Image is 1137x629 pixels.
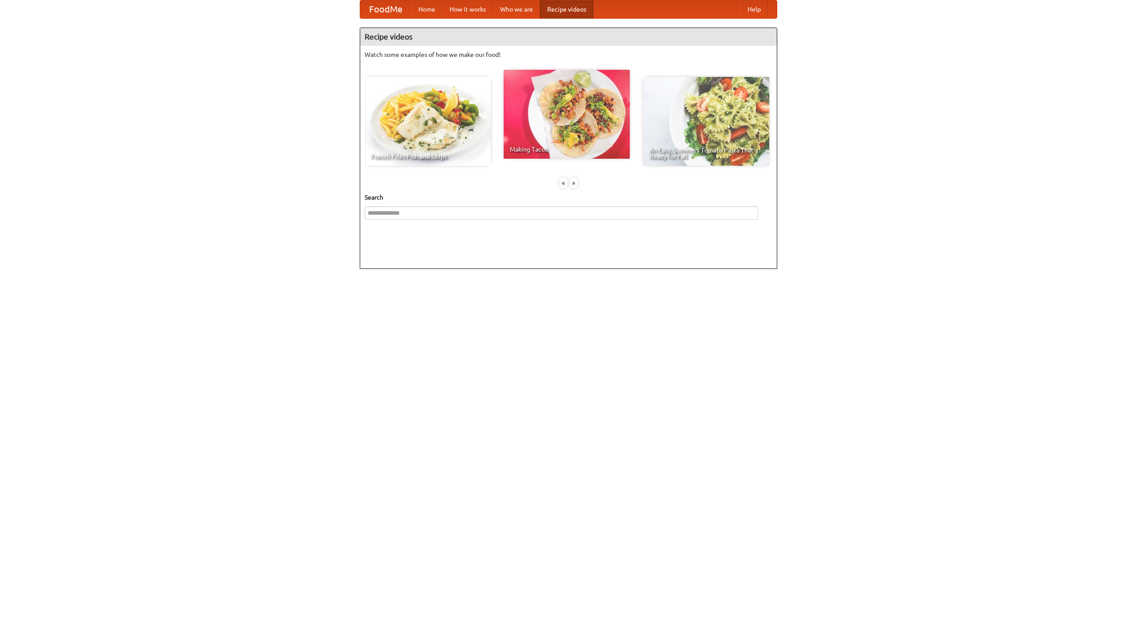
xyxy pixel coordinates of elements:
[360,28,777,46] h4: Recipe videos
[411,0,442,18] a: Home
[365,193,772,202] h5: Search
[360,0,411,18] a: FoodMe
[559,177,567,188] div: «
[740,0,768,18] a: Help
[570,177,578,188] div: »
[371,153,485,160] span: French Fries Fish and Chips
[493,0,540,18] a: Who we are
[365,50,772,59] p: Watch some examples of how we make our food!
[510,146,624,152] span: Making Tacos
[643,77,769,166] a: An Easy, Summery Tomato Pasta That's Ready for Fall
[540,0,593,18] a: Recipe videos
[649,147,763,160] span: An Easy, Summery Tomato Pasta That's Ready for Fall
[365,77,491,166] a: French Fries Fish and Chips
[442,0,493,18] a: How it works
[504,70,630,159] a: Making Tacos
